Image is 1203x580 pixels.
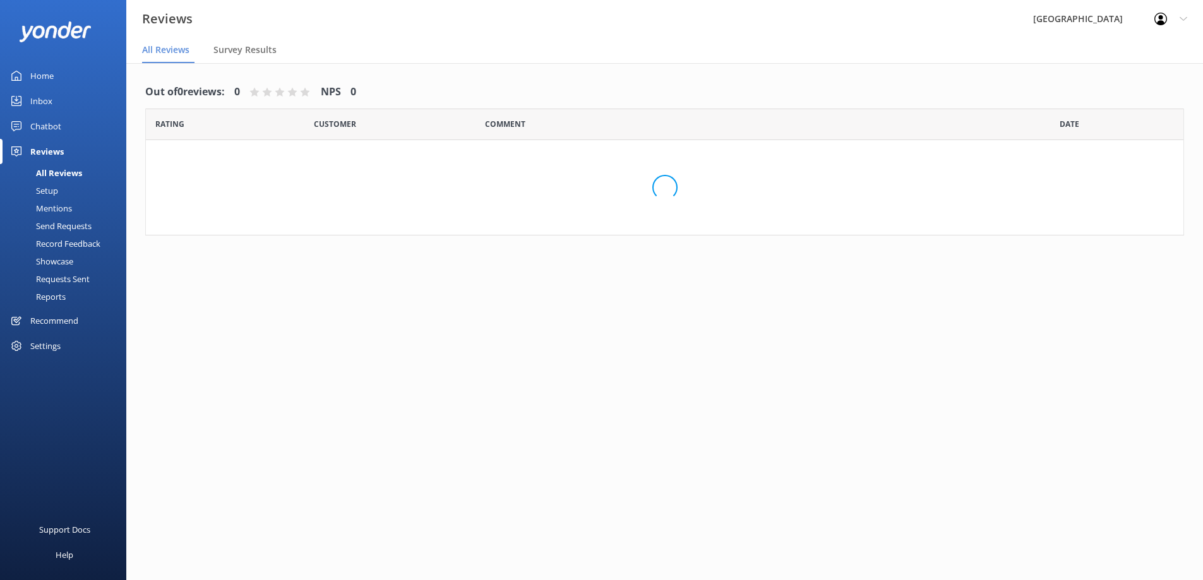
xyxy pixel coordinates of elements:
div: Settings [30,333,61,358]
span: Date [155,118,184,130]
div: Mentions [8,199,72,217]
a: Requests Sent [8,270,126,288]
div: Reviews [30,139,64,164]
img: yonder-white-logo.png [19,21,92,42]
a: Setup [8,182,126,199]
a: Reports [8,288,126,305]
div: Requests Sent [8,270,90,288]
div: Setup [8,182,58,199]
div: Inbox [30,88,52,114]
span: Date [1060,118,1079,130]
div: Record Feedback [8,235,100,252]
span: All Reviews [142,44,189,56]
span: Date [314,118,356,130]
div: Chatbot [30,114,61,139]
a: Send Requests [8,217,126,235]
div: Reports [8,288,66,305]
div: All Reviews [8,164,82,182]
div: Send Requests [8,217,92,235]
span: Survey Results [213,44,277,56]
h4: NPS [321,84,341,100]
h4: 0 [234,84,240,100]
h4: Out of 0 reviews: [145,84,225,100]
div: Home [30,63,54,88]
a: Mentions [8,199,126,217]
div: Recommend [30,308,78,333]
span: Question [485,118,525,130]
a: All Reviews [8,164,126,182]
h4: 0 [350,84,356,100]
div: Support Docs [39,517,90,542]
h3: Reviews [142,9,193,29]
a: Record Feedback [8,235,126,252]
div: Help [56,542,73,567]
div: Showcase [8,252,73,270]
a: Showcase [8,252,126,270]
